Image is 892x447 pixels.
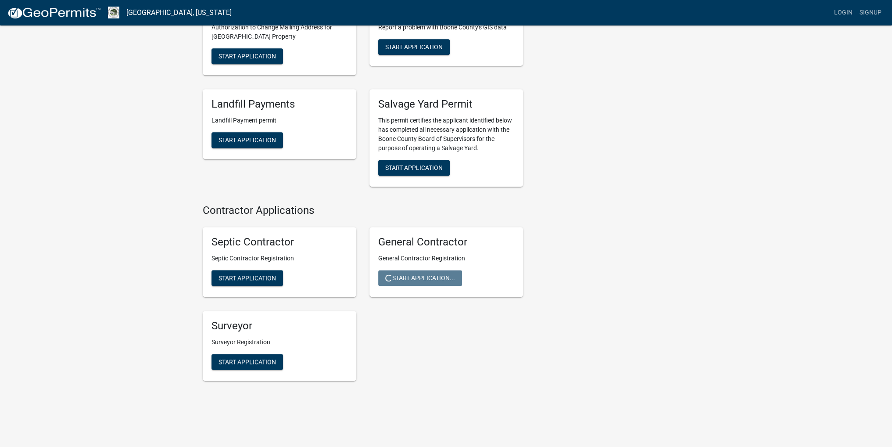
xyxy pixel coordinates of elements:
a: [GEOGRAPHIC_DATA], [US_STATE] [126,5,232,20]
a: Signup [856,4,885,21]
a: Login [831,4,856,21]
span: Start Application [219,136,276,143]
span: Start Application [219,358,276,365]
h5: General Contractor [378,236,514,249]
button: Start Application [378,160,450,176]
span: Start Application [219,52,276,59]
button: Start Application [211,48,283,64]
span: Start Application [385,164,443,171]
p: Septic Contractor Registration [211,254,347,263]
span: Start Application [385,43,443,50]
p: Landfill Payment permit [211,116,347,125]
img: Boone County, Iowa [108,7,119,18]
h5: Surveyor [211,320,347,332]
h5: Landfill Payments [211,98,347,111]
h5: Salvage Yard Permit [378,98,514,111]
button: Start Application [211,270,283,286]
p: General Contractor Registration [378,254,514,263]
h4: Contractor Applications [203,204,523,217]
button: Start Application... [378,270,462,286]
p: Surveyor Registration [211,338,347,347]
p: Report a problem with Boone County's GIS data [378,23,514,32]
wm-workflow-list-section: Contractor Applications [203,204,523,388]
p: Authorization to Change Mailing Address for [GEOGRAPHIC_DATA] Property [211,23,347,41]
h5: Septic Contractor [211,236,347,249]
button: Start Application [378,39,450,55]
span: Start Application [219,274,276,281]
button: Start Application [211,132,283,148]
p: This permit certifies the applicant identified below has completed all necessary application with... [378,116,514,153]
button: Start Application [211,354,283,370]
span: Start Application... [385,274,455,281]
